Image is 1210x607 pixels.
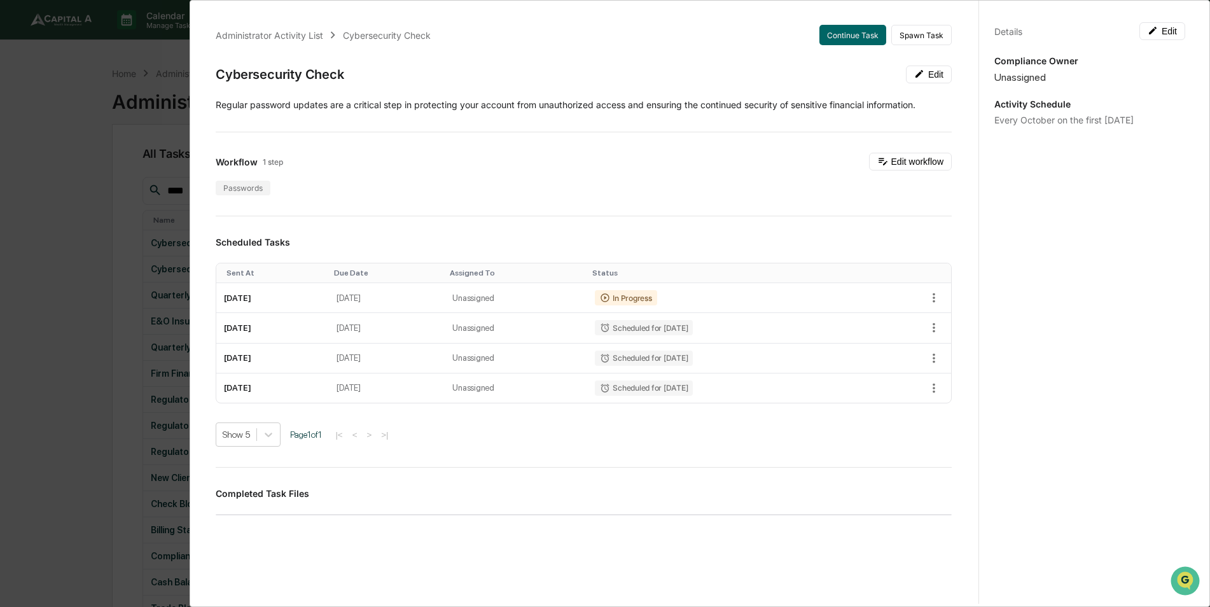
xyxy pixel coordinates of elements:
[331,429,346,440] button: |<
[994,26,1022,37] div: Details
[216,99,952,111] p: Regular password updates are a critical step in protecting your account from unauthorized access ...
[595,320,693,335] div: Scheduled for [DATE]
[1139,22,1185,40] button: Edit
[216,373,329,403] td: [DATE]
[994,55,1185,66] p: Compliance Owner
[329,283,445,313] td: [DATE]
[334,269,440,277] div: Toggle SortBy
[343,30,431,41] div: Cybersecurity Check
[994,99,1185,109] p: Activity Schedule
[43,97,209,110] div: Start new chat
[450,269,582,277] div: Toggle SortBy
[290,429,322,440] span: Page 1 of 1
[595,351,693,366] div: Scheduled for [DATE]
[87,155,163,178] a: 🗄️Attestations
[595,380,693,396] div: Scheduled for [DATE]
[994,71,1185,83] div: Unassigned
[377,429,392,440] button: >|
[216,344,329,373] td: [DATE]
[216,157,258,167] span: Workflow
[90,215,154,225] a: Powered byPylon
[329,373,445,403] td: [DATE]
[216,283,329,313] td: [DATE]
[363,429,375,440] button: >
[445,283,587,313] td: Unassigned
[13,162,23,172] div: 🖐️
[906,66,952,83] button: Edit
[13,186,23,196] div: 🔎
[329,344,445,373] td: [DATE]
[595,290,657,305] div: In Progress
[216,30,323,41] div: Administrator Activity List
[994,115,1185,125] div: Every October on the first [DATE]
[13,97,36,120] img: 1746055101610-c473b297-6a78-478c-a979-82029cc54cd1
[92,162,102,172] div: 🗄️
[592,269,861,277] div: Toggle SortBy
[216,313,329,343] td: [DATE]
[226,269,324,277] div: Toggle SortBy
[8,155,87,178] a: 🖐️Preclearance
[263,157,283,167] span: 1 step
[445,373,587,403] td: Unassigned
[13,27,232,47] p: How can we help?
[127,216,154,225] span: Pylon
[891,25,952,45] button: Spawn Task
[43,110,161,120] div: We're available if you need us!
[8,179,85,202] a: 🔎Data Lookup
[216,488,952,499] h3: Completed Task Files
[216,237,952,248] h3: Scheduled Tasks
[445,344,587,373] td: Unassigned
[819,25,886,45] button: Continue Task
[216,67,344,82] div: Cybersecurity Check
[216,181,270,195] div: Passwords
[1169,565,1204,599] iframe: Open customer support
[105,160,158,173] span: Attestations
[329,313,445,343] td: [DATE]
[445,313,587,343] td: Unassigned
[216,101,232,116] button: Start new chat
[25,160,82,173] span: Preclearance
[869,153,952,171] button: Edit workflow
[349,429,361,440] button: <
[25,185,80,197] span: Data Lookup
